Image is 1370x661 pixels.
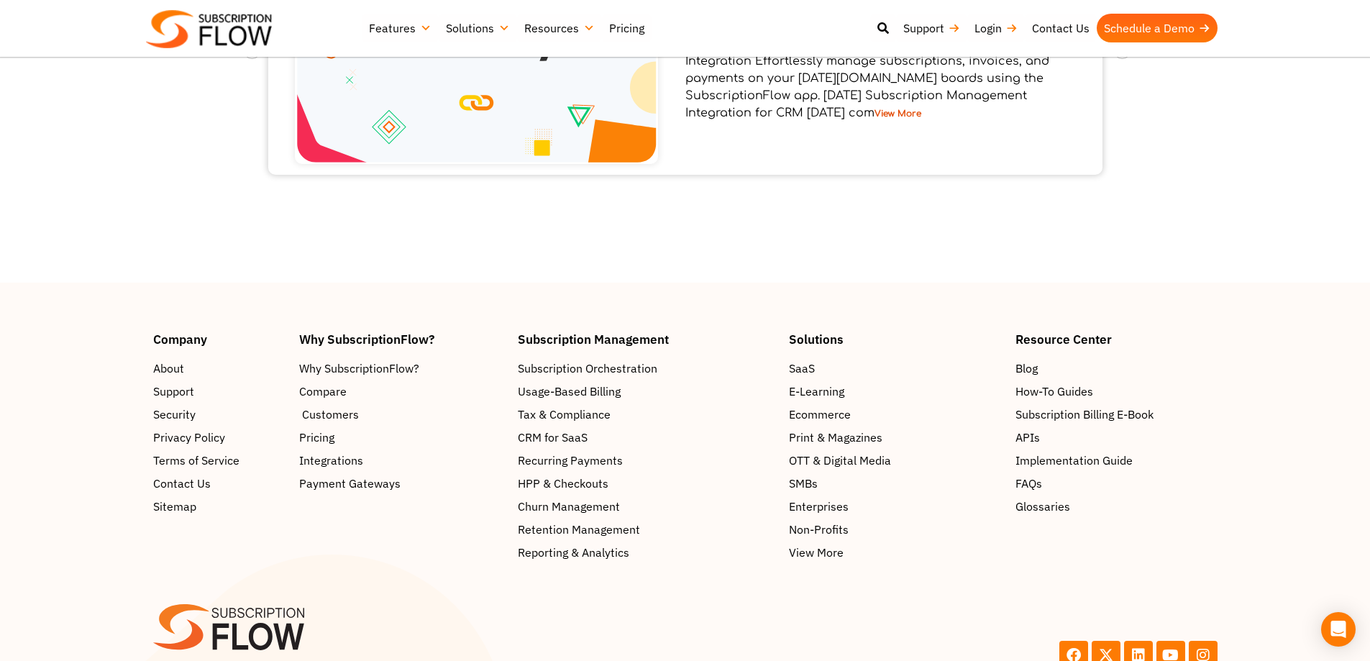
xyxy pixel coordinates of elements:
[299,360,503,377] a: Why SubscriptionFlow?
[299,429,334,446] span: Pricing
[518,429,775,446] a: CRM for SaaS
[789,429,882,446] span: Print & Magazines
[1015,475,1042,492] span: FAQs
[789,544,844,561] span: View More
[518,475,775,492] a: HPP & Checkouts
[789,452,1001,469] a: OTT & Digital Media
[518,383,621,400] span: Usage-Based Billing
[153,452,286,469] a: Terms of Service
[299,383,347,400] span: Compare
[153,383,194,400] span: Support
[153,360,184,377] span: About
[1015,406,1217,423] a: Subscription Billing E-Book
[302,406,359,423] span: Customers
[153,429,286,446] a: Privacy Policy
[789,498,849,515] span: Enterprises
[299,383,503,400] a: Compare
[789,498,1001,515] a: Enterprises
[299,360,419,377] span: Why SubscriptionFlow?
[1015,383,1217,400] a: How-To Guides
[518,429,588,446] span: CRM for SaaS
[789,406,1001,423] a: Ecommerce
[518,544,629,561] span: Reporting & Analytics
[1015,452,1217,469] a: Implementation Guide
[789,429,1001,446] a: Print & Magazines
[439,14,517,42] a: Solutions
[362,14,439,42] a: Features
[789,406,851,423] span: Ecommerce
[1015,360,1038,377] span: Blog
[1015,383,1093,400] span: How-To Guides
[518,498,775,515] a: Churn Management
[789,333,1001,345] h4: Solutions
[153,604,304,650] img: SF-logo
[153,475,211,492] span: Contact Us
[1015,498,1217,515] a: Glossaries
[153,475,286,492] a: Contact Us
[518,521,640,538] span: Retention Management
[299,452,363,469] span: Integrations
[789,475,1001,492] a: SMBs
[1321,612,1356,647] div: Open Intercom Messenger
[518,544,775,561] a: Reporting & Analytics
[299,475,503,492] a: Payment Gateways
[518,360,657,377] span: Subscription Orchestration
[1015,333,1217,345] h4: Resource Center
[1015,429,1217,446] a: APIs
[299,452,503,469] a: Integrations
[685,35,1067,122] div: Boost Customer Lifetime Value with [DATE] Subscription Integration Effortlessly manage subscripti...
[789,475,818,492] span: SMBs
[518,452,775,469] a: Recurring Payments
[153,360,286,377] a: About
[153,406,196,423] span: Security
[518,360,775,377] a: Subscription Orchestration
[1015,360,1217,377] a: Blog
[299,333,503,345] h4: Why SubscriptionFlow?
[518,406,611,423] span: Tax & Compliance
[789,521,1001,538] a: Non-Profits
[1025,14,1097,42] a: Contact Us
[874,109,921,119] a: View More
[789,521,849,538] span: Non-Profits
[146,10,272,48] img: Subscriptionflow
[1015,406,1154,423] span: Subscription Billing E-Book
[153,383,286,400] a: Support
[789,383,844,400] span: E-Learning
[518,452,623,469] span: Recurring Payments
[299,406,503,423] a: Customers
[789,452,891,469] span: OTT & Digital Media
[299,429,503,446] a: Pricing
[789,383,1001,400] a: E-Learning
[518,521,775,538] a: Retention Management
[789,544,1001,561] a: View More
[967,14,1025,42] a: Login
[789,360,815,377] span: SaaS
[1015,475,1217,492] a: FAQs
[1097,14,1218,42] a: Schedule a Demo
[789,360,1001,377] a: SaaS
[518,475,608,492] span: HPP & Checkouts
[153,429,225,446] span: Privacy Policy
[602,14,652,42] a: Pricing
[518,333,775,345] h4: Subscription Management
[299,475,401,492] span: Payment Gateways
[518,406,775,423] a: Tax & Compliance
[153,498,196,515] span: Sitemap
[518,498,620,515] span: Churn Management
[1015,429,1040,446] span: APIs
[153,333,286,345] h4: Company
[896,14,967,42] a: Support
[153,498,286,515] a: Sitemap
[517,14,602,42] a: Resources
[153,406,286,423] a: Security
[518,383,775,400] a: Usage-Based Billing
[153,452,239,469] span: Terms of Service
[1015,452,1133,469] span: Implementation Guide
[1015,498,1070,515] span: Glossaries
